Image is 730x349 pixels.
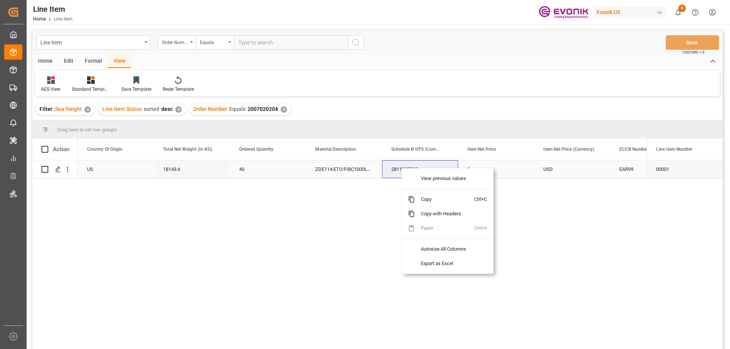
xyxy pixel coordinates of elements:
div: AES View [41,86,60,93]
button: open menu [196,35,234,50]
div: Reset Template [163,86,194,93]
button: search button [348,35,364,50]
button: Help Center [687,4,704,21]
div: ✕ [84,106,91,113]
div: ZDE114:ETO:FIBC1000LB:2000SWP:I2:P:$ [306,160,382,178]
span: Ctrl/CMD + S [682,49,705,55]
span: Sea freight [55,106,82,112]
div: Evonik US [594,7,667,18]
span: Paste [415,221,474,235]
div: Format [79,55,108,68]
div: Edit [58,55,79,68]
span: Line Item Status [102,106,142,112]
div: Equals [200,37,226,46]
span: 8 [678,5,686,12]
div: Standard Templates [72,86,110,93]
div: 18143.6 [154,160,230,178]
div: 0 [458,160,534,178]
span: Copy with Headers [415,207,474,221]
button: Save [666,35,719,50]
span: sorted [144,106,159,112]
span: Ctrl+C [474,192,490,207]
span: Material Description [315,147,356,152]
div: View [108,55,131,68]
div: ✕ [281,106,287,113]
span: Ctrl+V [474,221,490,235]
div: Home [32,55,58,68]
button: open menu [36,35,150,50]
div: Save Template [121,86,151,93]
span: ECCN Number [619,147,648,152]
div: Press SPACE to select this row. [647,160,723,178]
span: Drag here to set row groups [57,127,117,133]
a: Home [33,16,46,22]
button: open menu [158,35,196,50]
div: Order Number [162,37,188,46]
div: USD [534,160,610,178]
span: Line Item Number [656,147,692,152]
input: Type to search [234,35,348,50]
div: 00001 [647,160,723,178]
div: ✕ [175,106,182,113]
button: Evonik US [594,5,670,19]
span: Equals [229,106,246,112]
div: Press SPACE to select this row. [32,160,78,178]
span: Copy [415,192,474,207]
span: 2007020204 [248,106,278,112]
span: Item Net Price [467,147,496,152]
div: Action [53,146,69,153]
div: EAR99 [619,161,677,178]
span: Filter : [40,106,55,112]
div: Line Item [33,3,73,15]
span: Order Number [193,106,227,112]
span: Schedule B HTS /Commodity Code (HS Code) [391,147,442,152]
div: Line Item [40,37,142,47]
div: 2811225000 [382,160,458,178]
span: desc [161,106,173,112]
span: Autosize All Columns [415,242,474,256]
span: Country Of Origin [87,147,122,152]
span: Total Net Weight (In KG) [163,147,212,152]
img: Evonik-brand-mark-Deep-Purple-RGB.jpeg_1700498283.jpeg [539,6,588,19]
div: 40 [230,160,306,178]
span: View previous values [415,171,474,186]
div: US [78,160,154,178]
button: show 8 new notifications [670,4,687,21]
span: Ordered Quantity [239,147,273,152]
span: Item Net Price (Currency) [543,147,594,152]
span: Export as Excel [415,256,474,271]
